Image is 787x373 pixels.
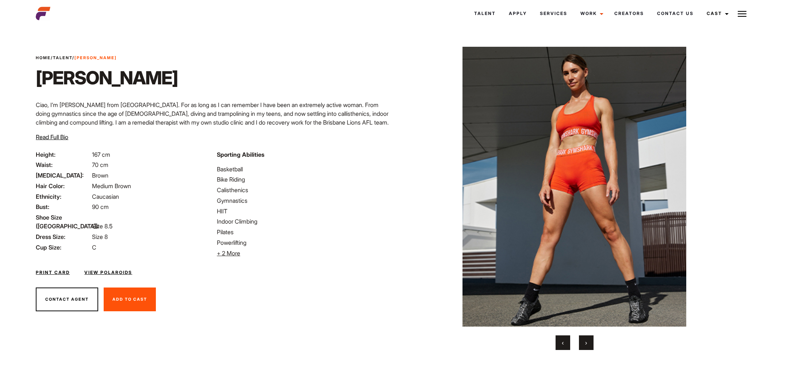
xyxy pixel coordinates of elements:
span: 90 cm [92,203,109,210]
span: 70 cm [92,161,108,168]
span: Ethnicity: [36,192,91,201]
span: Waist: [36,160,91,169]
a: Home [36,55,51,60]
strong: [PERSON_NAME] [74,55,117,60]
a: Talent [53,55,72,60]
li: Basketball [217,165,389,174]
li: HIIT [217,207,389,216]
li: Powerlifting [217,238,389,247]
a: Work [574,4,608,23]
span: Add To Cast [112,297,147,302]
a: Apply [502,4,533,23]
a: View Polaroids [84,269,132,276]
a: Talent [468,4,502,23]
span: Cup Size: [36,243,91,252]
span: Next [585,339,587,346]
span: Size 8.5 [92,222,112,230]
li: Gymnastics [217,196,389,205]
span: C [92,244,96,251]
span: + 2 More [217,250,240,257]
p: Ciao, I’m [PERSON_NAME] from [GEOGRAPHIC_DATA]. For as long as I can remember I have been an extr... [36,100,389,153]
span: 167 cm [92,151,110,158]
img: 1 4 [411,47,738,327]
span: Bust: [36,202,91,211]
li: Indoor Climbing [217,217,389,226]
img: cropped-aefm-brand-fav-22-square.png [36,6,50,21]
a: Print Card [36,269,70,276]
span: Brown [92,172,108,179]
span: Medium Brown [92,182,131,190]
img: Burger icon [738,9,746,18]
li: Bike Riding [217,175,389,184]
a: Cast [700,4,733,23]
h1: [PERSON_NAME] [36,67,178,89]
span: Dress Size: [36,232,91,241]
a: Services [533,4,574,23]
span: Caucasian [92,193,119,200]
a: Contact Us [650,4,700,23]
li: Calisthenics [217,186,389,194]
strong: Sporting Abilities [217,151,264,158]
span: Hair Color: [36,182,91,190]
button: Add To Cast [104,288,156,312]
span: Size 8 [92,233,108,240]
a: Creators [608,4,650,23]
span: Height: [36,150,91,159]
button: Contact Agent [36,288,98,312]
button: Read Full Bio [36,133,68,141]
span: [MEDICAL_DATA]: [36,171,91,180]
span: Shoe Size ([GEOGRAPHIC_DATA]): [36,213,91,231]
li: Pilates [217,228,389,236]
span: / / [36,55,117,61]
span: Previous [562,339,564,346]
